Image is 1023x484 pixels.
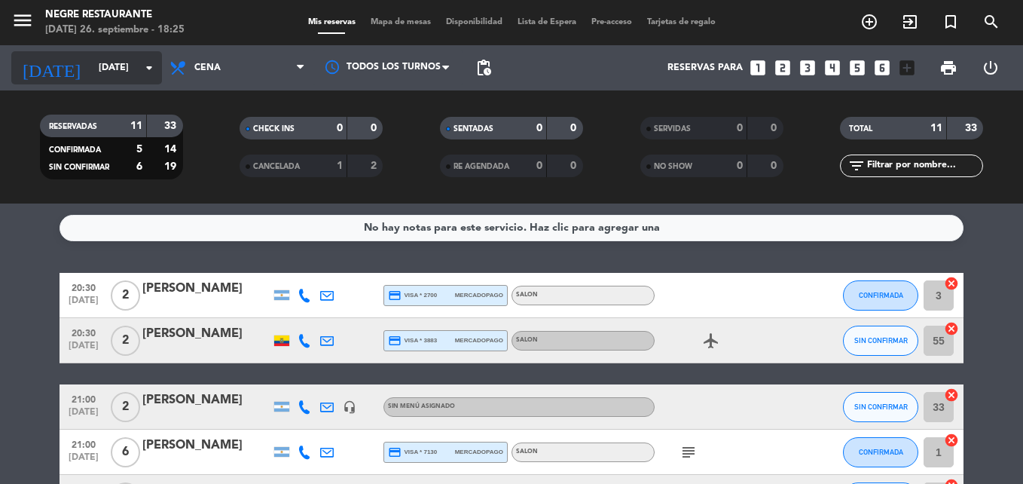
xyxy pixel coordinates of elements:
[65,323,102,341] span: 20:30
[136,144,142,155] strong: 5
[843,280,918,311] button: CONFIRMADA
[570,161,579,171] strong: 0
[49,146,101,154] span: CONFIRMADA
[847,157,866,175] i: filter_list
[640,18,723,26] span: Tarjetas de regalo
[843,326,918,356] button: SIN CONFIRMAR
[944,388,959,403] i: cancel
[859,291,903,299] span: CONFIRMADA
[455,447,503,457] span: mercadopago
[854,403,908,411] span: SIN CONFIRMAR
[388,334,437,348] span: visa * 3883
[536,123,542,133] strong: 0
[859,448,903,456] span: CONFIRMADA
[438,18,510,26] span: Disponibilidad
[65,341,102,358] span: [DATE]
[516,449,538,455] span: SALON
[890,9,930,35] span: WALK IN
[667,63,743,73] span: Reservas para
[301,18,363,26] span: Mis reservas
[194,63,221,73] span: Cena
[516,292,538,298] span: SALON
[679,443,698,461] i: subject
[847,58,867,78] i: looks_5
[388,289,437,302] span: visa * 2700
[942,13,960,31] i: turned_in_not
[771,123,780,133] strong: 0
[371,123,380,133] strong: 0
[111,392,140,422] span: 2
[982,59,1000,77] i: power_settings_new
[901,13,919,31] i: exit_to_app
[702,332,720,350] i: airplanemode_active
[930,9,971,35] span: Reserva especial
[930,123,942,133] strong: 11
[11,9,34,32] i: menu
[944,276,959,291] i: cancel
[584,18,640,26] span: Pre-acceso
[455,335,503,345] span: mercadopago
[388,289,402,302] i: credit_card
[164,144,179,155] strong: 14
[253,125,295,133] span: CHECK INS
[142,279,270,299] div: [PERSON_NAME]
[843,437,918,467] button: CONFIRMADA
[455,290,503,300] span: mercadopago
[944,321,959,336] i: cancel
[65,435,102,452] span: 21:00
[849,125,872,133] span: TOTAL
[823,58,842,78] i: looks_4
[897,58,917,78] i: add_box
[371,161,380,171] strong: 2
[944,433,959,448] i: cancel
[843,392,918,422] button: SIN CONFIRMAR
[164,161,179,172] strong: 19
[536,161,542,171] strong: 0
[475,59,493,77] span: pending_actions
[142,324,270,344] div: [PERSON_NAME]
[388,334,402,348] i: credit_card
[748,58,768,78] i: looks_one
[45,8,185,23] div: Negre Restaurante
[49,164,109,171] span: SIN CONFIRMAR
[164,121,179,131] strong: 33
[510,18,584,26] span: Lista de Espera
[111,326,140,356] span: 2
[140,59,158,77] i: arrow_drop_down
[337,161,343,171] strong: 1
[130,121,142,131] strong: 11
[363,18,438,26] span: Mapa de mesas
[453,163,509,170] span: RE AGENDADA
[798,58,817,78] i: looks_3
[65,296,102,313] span: [DATE]
[65,390,102,407] span: 21:00
[337,123,343,133] strong: 0
[388,446,402,459] i: credit_card
[654,125,691,133] span: SERVIDAS
[516,337,538,343] span: SALON
[343,400,356,414] i: headset_mic
[773,58,792,78] i: looks_two
[111,280,140,311] span: 2
[854,336,908,345] span: SIN CONFIRMAR
[965,123,980,133] strong: 33
[771,161,780,171] strong: 0
[65,407,102,424] span: [DATE]
[970,45,1012,90] div: LOG OUT
[45,23,185,38] div: [DATE] 26. septiembre - 18:25
[453,125,493,133] span: SENTADAS
[971,9,1012,35] span: BUSCAR
[939,59,957,77] span: print
[11,51,91,84] i: [DATE]
[142,391,270,410] div: [PERSON_NAME]
[253,163,300,170] span: CANCELADA
[982,13,1000,31] i: search
[737,123,743,133] strong: 0
[570,123,579,133] strong: 0
[860,13,878,31] i: add_circle_outline
[866,158,982,174] input: Filtrar por nombre...
[388,403,455,409] span: Sin menú asignado
[654,163,692,170] span: NO SHOW
[872,58,892,78] i: looks_6
[364,219,660,237] div: No hay notas para este servicio. Haz clic para agregar una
